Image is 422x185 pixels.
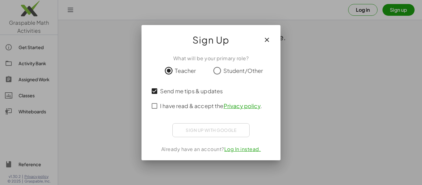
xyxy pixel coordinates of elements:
span: Send me tips & updates [160,87,223,95]
a: Log In instead. [224,146,261,152]
a: Privacy policy [224,102,260,109]
span: Sign Up [192,32,230,47]
span: Student/Other [223,66,263,75]
div: What will be your primary role? [149,55,273,62]
span: I have read & accept the . [160,102,262,110]
span: Teacher [175,66,196,75]
div: Already have an account? [149,145,273,153]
